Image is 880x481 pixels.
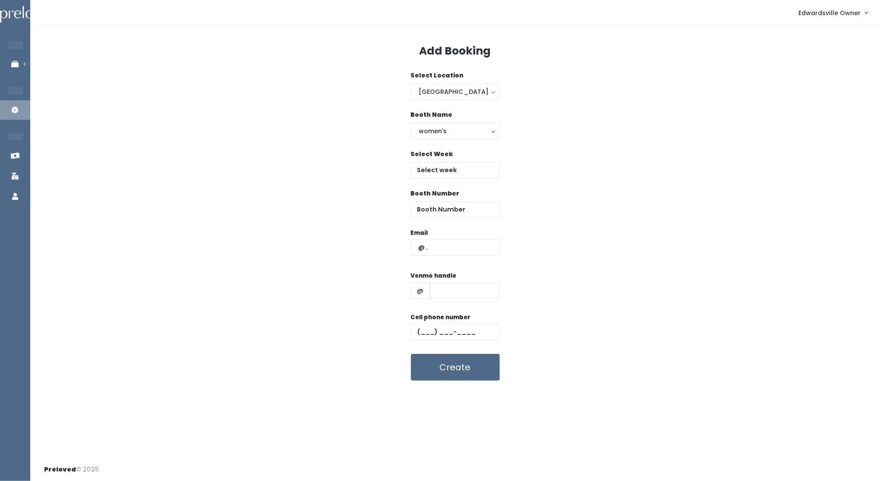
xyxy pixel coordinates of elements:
span: Edwardsville Owner [798,8,861,18]
label: Booth Number [411,189,460,198]
h3: Add Booking [419,45,491,57]
label: Select Week [411,150,453,159]
span: Preloved [44,465,76,474]
button: [GEOGRAPHIC_DATA] [411,83,500,100]
input: @ . [411,239,500,256]
input: Booth Number [411,202,500,218]
span: @ [411,282,430,299]
input: Select week [411,162,500,179]
div: women's [419,126,492,136]
a: Edwardsville Owner [790,3,877,22]
label: Select Location [411,71,464,80]
button: women's [411,123,500,139]
label: Cell phone number [411,313,471,322]
div: © 2025 [44,458,99,474]
div: [GEOGRAPHIC_DATA] [419,87,492,96]
label: Booth Name [411,110,453,119]
button: Create [411,354,500,381]
label: Email [411,229,428,237]
label: Venmo handle [411,272,457,280]
input: (___) ___-____ [411,324,500,340]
